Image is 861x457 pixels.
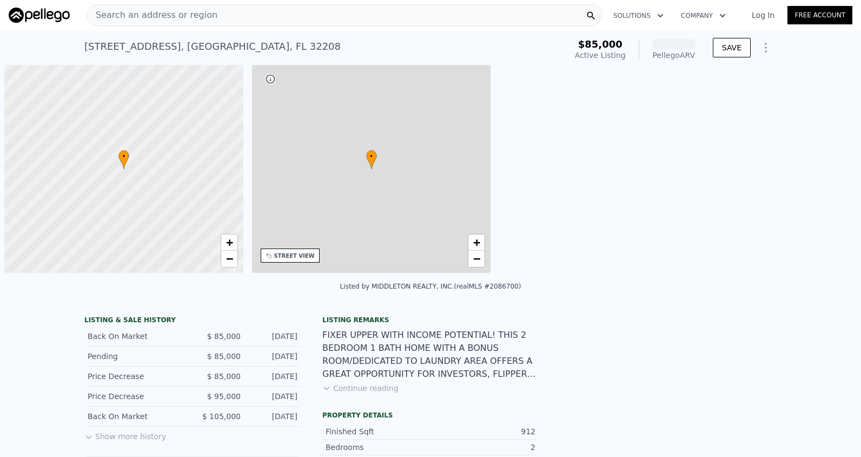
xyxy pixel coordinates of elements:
[431,442,535,453] div: 2
[249,351,297,362] div: [DATE]
[366,152,377,161] span: •
[739,10,787,21] a: Log In
[468,234,485,251] a: Zoom in
[202,412,241,421] span: $ 105,000
[84,427,166,442] button: Show more history
[249,411,297,422] div: [DATE]
[672,6,734,25] button: Company
[787,6,852,24] a: Free Account
[605,6,672,25] button: Solutions
[249,371,297,382] div: [DATE]
[322,411,539,420] div: Property details
[340,283,521,290] div: Listed by MIDDLETON REALTY, INC. (realMLS #2086700)
[226,252,233,265] span: −
[326,426,431,437] div: Finished Sqft
[575,51,626,60] span: Active Listing
[207,372,241,381] span: $ 85,000
[322,383,399,394] button: Continue reading
[473,236,480,249] span: +
[88,331,184,342] div: Back On Market
[88,371,184,382] div: Price Decrease
[226,236,233,249] span: +
[468,251,485,267] a: Zoom out
[207,392,241,401] span: $ 95,000
[118,152,129,161] span: •
[221,251,237,267] a: Zoom out
[207,332,241,341] span: $ 85,000
[88,411,184,422] div: Back On Market
[578,38,622,50] span: $85,000
[322,316,539,324] div: Listing remarks
[473,252,480,265] span: −
[9,8,70,23] img: Pellego
[207,352,241,361] span: $ 85,000
[88,351,184,362] div: Pending
[84,39,341,54] div: [STREET_ADDRESS] , [GEOGRAPHIC_DATA] , FL 32208
[249,391,297,402] div: [DATE]
[249,331,297,342] div: [DATE]
[326,442,431,453] div: Bedrooms
[88,391,184,402] div: Price Decrease
[322,329,539,381] div: FIXER UPPER WITH INCOME POTENTIAL! THIS 2 BEDROOM 1 BATH HOME WITH A BONUS ROOM/DEDICATED TO LAUN...
[713,38,751,57] button: SAVE
[221,234,237,251] a: Zoom in
[84,316,301,327] div: LISTING & SALE HISTORY
[755,37,777,58] button: Show Options
[652,50,696,61] div: Pellego ARV
[366,150,377,169] div: •
[274,252,315,260] div: STREET VIEW
[431,426,535,437] div: 912
[118,150,129,169] div: •
[87,9,217,22] span: Search an address or region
